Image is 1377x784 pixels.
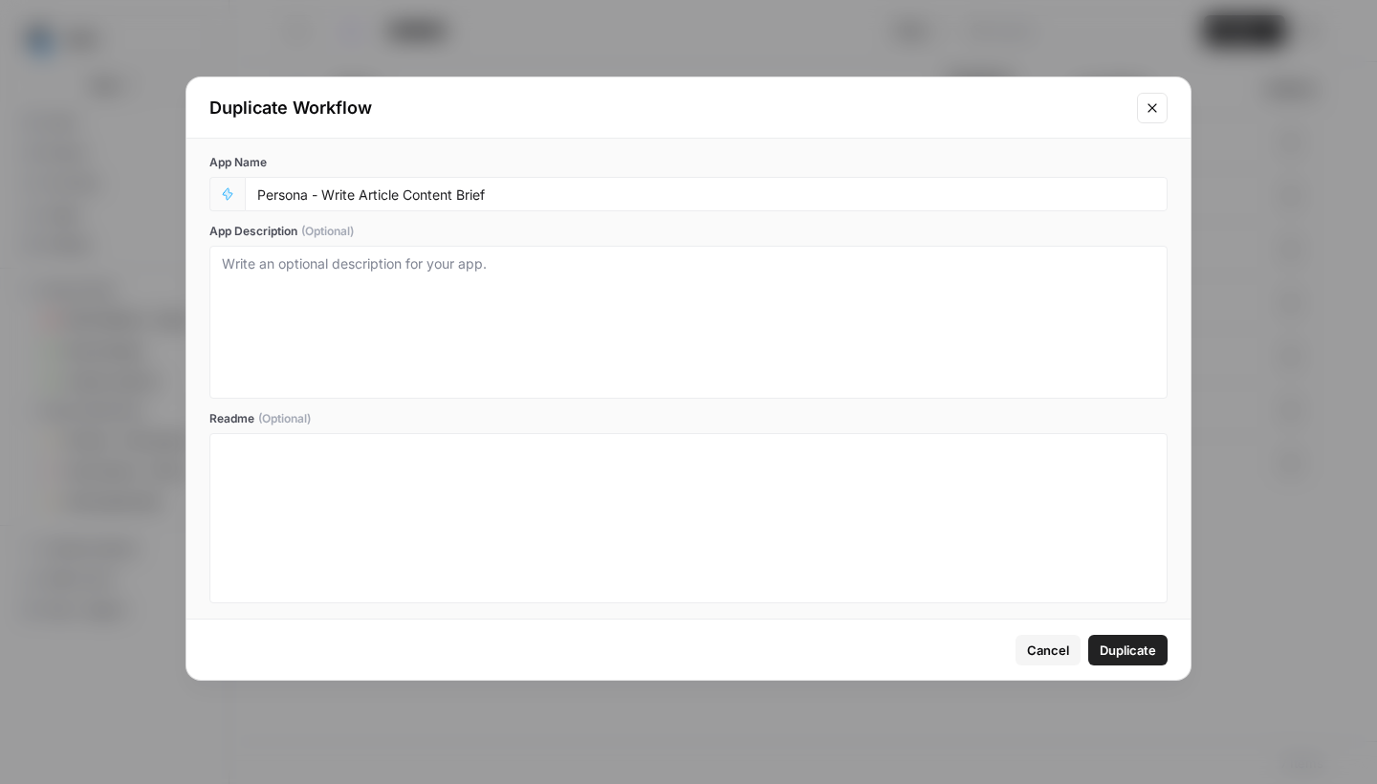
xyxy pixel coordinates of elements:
span: Duplicate [1100,641,1156,660]
label: Readme [209,410,1168,427]
button: Close modal [1137,93,1168,123]
button: Duplicate [1088,635,1168,665]
label: App Name [209,154,1168,171]
input: Untitled [257,185,1155,203]
span: Cancel [1027,641,1069,660]
div: Duplicate Workflow [209,95,1126,121]
button: Cancel [1016,635,1081,665]
span: (Optional) [258,410,311,427]
label: App Description [209,223,1168,240]
span: (Optional) [301,223,354,240]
